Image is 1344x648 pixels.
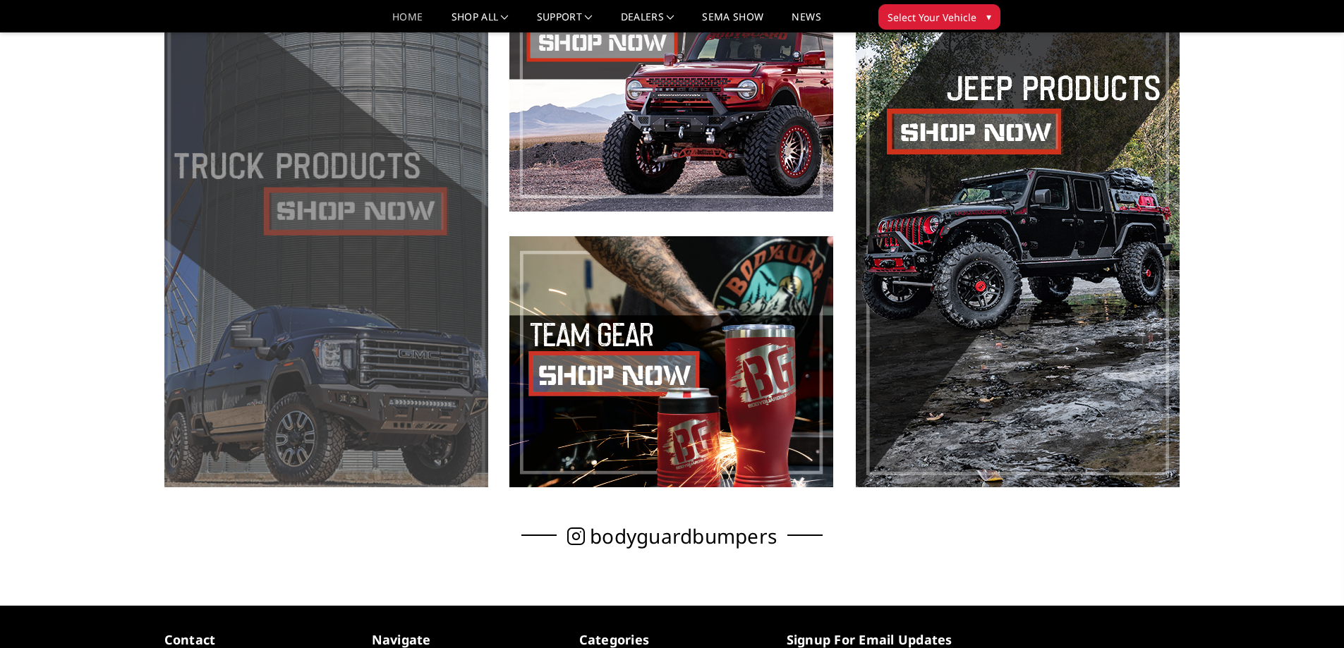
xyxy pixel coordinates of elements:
button: Select Your Vehicle [878,4,1000,30]
a: SEMA Show [702,12,763,32]
span: Select Your Vehicle [888,10,976,25]
a: Home [392,12,423,32]
iframe: Chat Widget [1273,580,1344,648]
span: bodyguardbumpers [590,529,777,544]
a: Dealers [621,12,674,32]
a: Support [537,12,593,32]
a: News [792,12,821,32]
a: shop all [452,12,509,32]
span: ▾ [986,9,991,24]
